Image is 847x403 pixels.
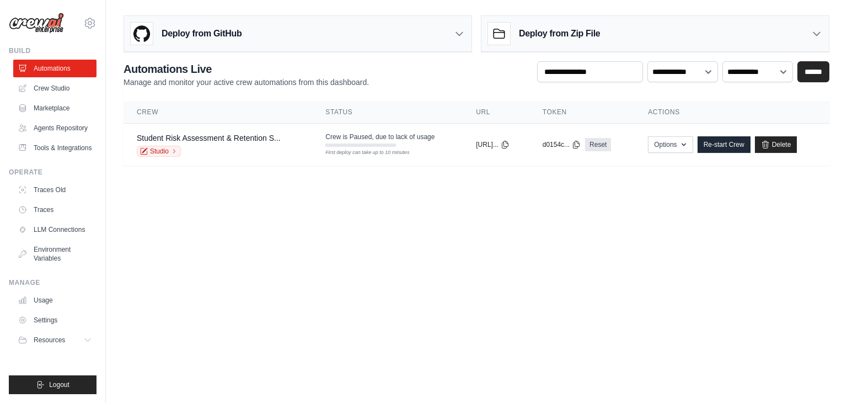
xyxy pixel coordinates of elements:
[162,27,242,40] h3: Deploy from GitHub
[13,139,97,157] a: Tools & Integrations
[13,79,97,97] a: Crew Studio
[9,278,97,287] div: Manage
[792,350,847,403] iframe: Chat Widget
[543,140,581,149] button: d0154c...
[13,311,97,329] a: Settings
[9,13,64,34] img: Logo
[755,136,797,153] a: Delete
[13,291,97,309] a: Usage
[124,101,312,124] th: Crew
[137,146,181,157] a: Studio
[13,99,97,117] a: Marketplace
[137,134,281,142] a: Student Risk Assessment & Retention S...
[124,61,369,77] h2: Automations Live
[13,201,97,219] a: Traces
[9,375,97,394] button: Logout
[124,77,369,88] p: Manage and monitor your active crew automations from this dashboard.
[325,132,435,141] span: Crew is Paused, due to lack of usage
[13,221,97,238] a: LLM Connections
[312,101,463,124] th: Status
[519,27,600,40] h3: Deploy from Zip File
[13,331,97,349] button: Resources
[34,336,65,344] span: Resources
[13,181,97,199] a: Traces Old
[698,136,750,153] a: Re-start Crew
[325,149,396,157] div: First deploy can take up to 10 minutes
[13,119,97,137] a: Agents Repository
[585,138,611,151] a: Reset
[463,101,529,124] th: URL
[648,136,693,153] button: Options
[9,46,97,55] div: Build
[635,101,829,124] th: Actions
[13,60,97,77] a: Automations
[9,168,97,177] div: Operate
[131,23,153,45] img: GitHub Logo
[13,241,97,267] a: Environment Variables
[529,101,635,124] th: Token
[49,380,69,389] span: Logout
